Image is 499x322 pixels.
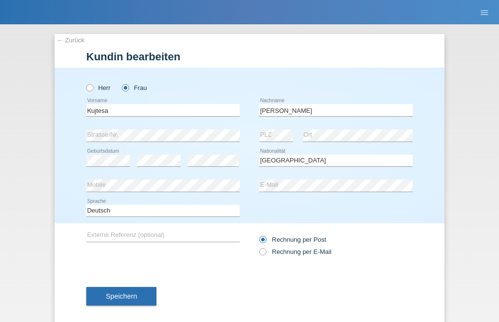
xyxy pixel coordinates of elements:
input: Herr [86,84,93,90]
span: Speichern [106,292,137,300]
label: Frau [122,84,147,91]
i: menu [480,8,489,18]
a: menu [475,9,494,15]
a: ← Zurück [57,36,84,44]
input: Rechnung per Post [259,236,266,248]
label: Herr [86,84,111,91]
h1: Kundin bearbeiten [86,51,413,63]
label: Rechnung per E-Mail [259,248,331,255]
input: Rechnung per E-Mail [259,248,266,260]
input: Frau [122,84,128,90]
button: Speichern [86,287,156,305]
label: Rechnung per Post [259,236,326,243]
